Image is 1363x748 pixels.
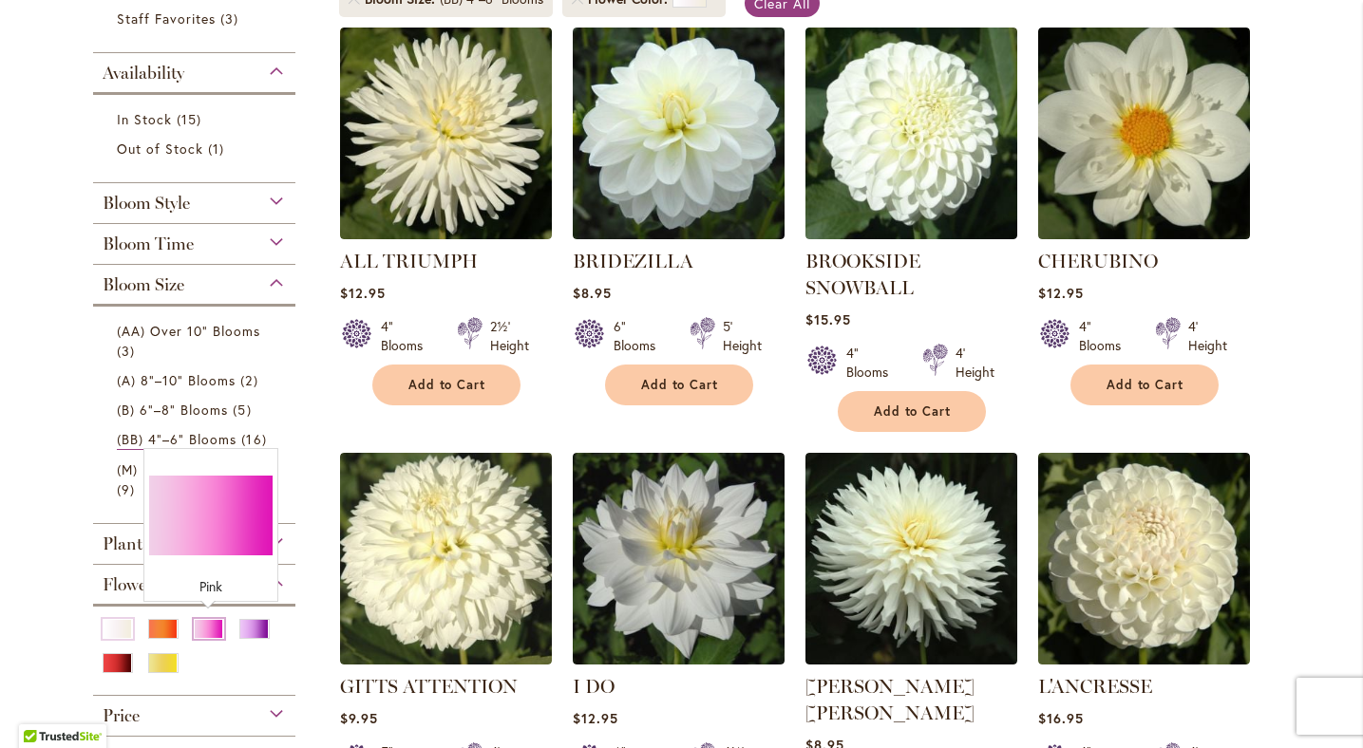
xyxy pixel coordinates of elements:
[614,317,667,355] div: 6" Blooms
[641,377,719,393] span: Add to Cart
[573,453,785,664] img: I DO
[805,310,851,328] span: $15.95
[340,284,386,302] span: $12.95
[117,109,277,129] a: In Stock 15
[1107,377,1184,393] span: Add to Cart
[1070,365,1219,405] button: Add to Cart
[340,709,378,727] span: $9.95
[117,370,277,390] a: (A) 8"–10" Blooms 2
[605,365,753,405] button: Add to Cart
[1188,317,1227,355] div: 4' Height
[103,234,194,254] span: Bloom Time
[573,650,785,668] a: I DO
[340,650,552,668] a: GITTS ATTENTION
[117,9,277,28] a: Staff Favorites
[573,250,693,272] a: BRIDEZILLA
[117,321,277,361] a: (AA) Over 10" Blooms 3
[805,453,1017,664] img: JACK FROST
[573,675,615,698] a: I DO
[573,28,785,239] img: BRIDEZILLA
[408,377,486,393] span: Add to Cart
[805,675,975,724] a: [PERSON_NAME] [PERSON_NAME]
[340,225,552,243] a: ALL TRIUMPH
[805,250,920,299] a: BROOKSIDE SNOWBALL
[149,577,273,596] div: Pink
[220,9,243,28] span: 3
[240,370,262,390] span: 2
[103,274,184,295] span: Bloom Size
[103,193,190,214] span: Bloom Style
[381,317,434,355] div: 4" Blooms
[103,63,184,84] span: Availability
[117,139,277,159] a: Out of Stock 1
[1038,284,1084,302] span: $12.95
[1038,709,1084,727] span: $16.95
[340,453,552,664] img: GITTS ATTENTION
[117,322,261,340] span: (AA) Over 10" Blooms
[117,110,172,128] span: In Stock
[372,365,521,405] button: Add to Cart
[1038,250,1158,272] a: CHERUBINO
[1038,650,1250,668] a: L'ANCRESSE
[805,225,1017,243] a: BROOKSIDE SNOWBALL
[208,139,229,159] span: 1
[241,429,271,449] span: 16
[1038,28,1250,239] img: CHERUBINO
[117,460,252,478] span: (M) Up to 4" Blooms
[117,479,140,499] span: 9
[1038,225,1250,243] a: CHERUBINO
[846,344,899,382] div: 4" Blooms
[573,284,612,302] span: $8.95
[103,705,140,726] span: Price
[723,317,762,355] div: 5' Height
[117,341,140,361] span: 3
[117,400,277,420] a: (B) 6"–8" Blooms 5
[340,250,478,272] a: ALL TRIUMPH
[805,650,1017,668] a: JACK FROST
[117,401,229,419] span: (B) 6"–8" Blooms
[1038,675,1152,698] a: L'ANCRESSE
[838,391,986,432] button: Add to Cart
[103,574,197,595] span: Flower Color
[103,533,196,554] span: Plant Height
[117,371,237,389] span: (A) 8"–10" Blooms
[117,430,237,448] span: (BB) 4"–6" Blooms
[956,344,994,382] div: 4' Height
[340,675,518,698] a: GITTS ATTENTION
[573,709,618,727] span: $12.95
[805,28,1017,239] img: BROOKSIDE SNOWBALL
[233,400,256,420] span: 5
[1038,453,1250,664] img: L'ANCRESSE
[117,9,217,28] span: Staff Favorites
[177,109,206,129] span: 15
[490,317,529,355] div: 2½' Height
[573,225,785,243] a: BRIDEZILLA
[874,403,952,420] span: Add to Cart
[117,429,277,450] a: (BB) 4"–6" Blooms 16
[1079,317,1132,355] div: 4" Blooms
[14,681,67,734] iframe: Launch Accessibility Center
[117,140,204,158] span: Out of Stock
[340,28,552,239] img: ALL TRIUMPH
[117,459,277,499] a: (M) Up to 4" Blooms 9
